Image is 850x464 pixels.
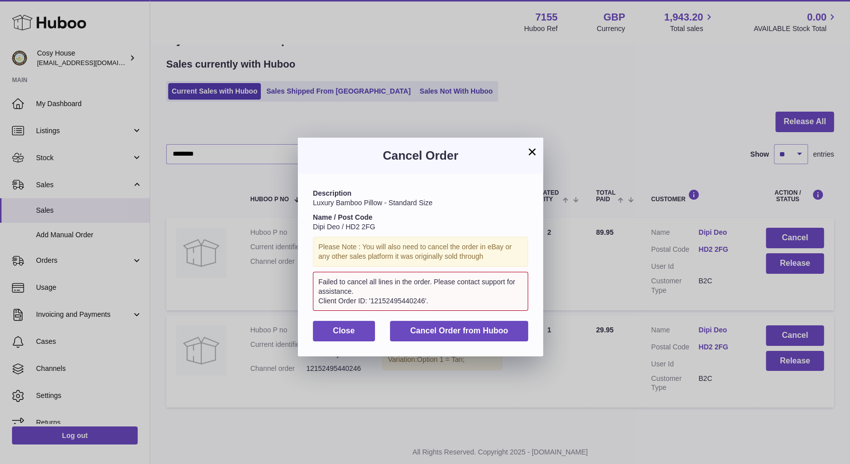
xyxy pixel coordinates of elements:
[318,277,523,296] div: Failed to cancel all lines in the order. Please contact support for assistance.
[313,199,433,207] span: Luxury Bamboo Pillow - Standard Size
[390,321,528,341] button: Cancel Order from Huboo
[313,148,528,164] h3: Cancel Order
[318,296,523,306] div: Client Order ID: '12152495440246'.
[333,326,355,335] span: Close
[313,223,375,231] span: Dipi Deo / HD2 2FG
[313,237,528,267] div: Please Note : You will also need to cancel the order in eBay or any other sales platform it was o...
[313,189,351,197] strong: Description
[526,146,538,158] button: ×
[313,321,375,341] button: Close
[410,326,508,335] span: Cancel Order from Huboo
[313,213,372,221] strong: Name / Post Code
